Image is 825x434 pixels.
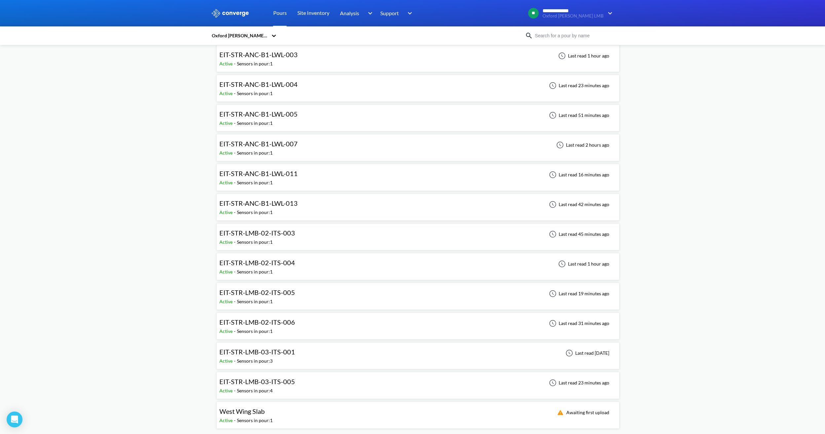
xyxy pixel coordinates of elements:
a: EIT-STR-LMB-03-ITS-005Active-Sensors in pour:4Last read 23 minutes ago [216,380,619,385]
span: Active [219,61,234,66]
a: West Wing SlabActive-Sensors in pour:1Awaiting first upload [216,409,619,415]
div: Last read 42 minutes ago [545,200,611,208]
span: Active [219,299,234,304]
span: Active [219,150,234,156]
a: EIT-STR-LMB-02-ITS-006Active-Sensors in pour:1Last read 31 minutes ago [216,320,619,326]
span: Active [219,328,234,334]
span: Active [219,417,234,423]
span: EIT-STR-ANC-B1-LWL-007 [219,140,298,148]
span: - [234,209,237,215]
div: Last read [DATE] [562,349,611,357]
div: Oxford [PERSON_NAME] LMB [211,32,268,39]
div: Last read 1 hour ago [555,52,611,60]
span: EIT-STR-ANC-B1-LWL-003 [219,51,298,58]
a: EIT-STR-ANC-B1-LWL-005Active-Sensors in pour:1Last read 51 minutes ago [216,112,619,118]
span: - [234,239,237,245]
span: - [234,120,237,126]
span: EIT-STR-LMB-02-ITS-006 [219,318,295,326]
span: - [234,180,237,185]
img: downArrow.svg [363,9,374,17]
div: Sensors in pour: 4 [237,387,273,394]
span: Active [219,269,234,274]
span: EIT-STR-ANC-B1-LWL-011 [219,169,298,177]
img: logo_ewhite.svg [211,9,249,18]
a: EIT-STR-ANC-B1-LWL-007Active-Sensors in pour:1Last read 2 hours ago [216,142,619,147]
span: Active [219,358,234,364]
div: Sensors in pour: 1 [237,268,273,275]
input: Search for a pour by name [533,32,613,39]
span: - [234,388,237,393]
div: Sensors in pour: 1 [237,298,273,305]
span: - [234,328,237,334]
div: Last read 2 hours ago [553,141,611,149]
span: - [234,269,237,274]
div: Sensors in pour: 1 [237,417,273,424]
span: EIT-STR-LMB-02-ITS-004 [219,259,295,267]
span: - [234,358,237,364]
span: Active [219,209,234,215]
a: EIT-STR-LMB-02-ITS-005Active-Sensors in pour:1Last read 19 minutes ago [216,290,619,296]
a: EIT-STR-ANC-B1-LWL-011Active-Sensors in pour:1Last read 16 minutes ago [216,171,619,177]
div: Sensors in pour: 1 [237,60,273,67]
div: Last read 23 minutes ago [545,82,611,90]
span: - [234,417,237,423]
span: - [234,61,237,66]
div: Last read 1 hour ago [555,260,611,268]
span: EIT-STR-LMB-02-ITS-005 [219,288,295,296]
div: Open Intercom Messenger [7,412,22,427]
img: downArrow.svg [403,9,414,17]
span: Active [219,388,234,393]
div: Sensors in pour: 1 [237,238,273,246]
span: - [234,150,237,156]
span: EIT-STR-LMB-02-ITS-003 [219,229,295,237]
span: EIT-STR-ANC-B1-LWL-013 [219,199,298,207]
span: West Wing Slab [219,407,265,415]
a: EIT-STR-ANC-B1-LWL-013Active-Sensors in pour:1Last read 42 minutes ago [216,201,619,207]
div: Last read 19 minutes ago [545,290,611,298]
div: Sensors in pour: 1 [237,149,273,157]
a: EIT-STR-LMB-02-ITS-003Active-Sensors in pour:1Last read 45 minutes ago [216,231,619,236]
span: - [234,299,237,304]
span: Oxford [PERSON_NAME] LMB [543,14,604,18]
div: Sensors in pour: 1 [237,90,273,97]
div: Last read 31 minutes ago [545,319,611,327]
span: Analysis [340,9,359,17]
div: Last read 51 minutes ago [545,111,611,119]
span: Active [219,180,234,185]
span: Active [219,239,234,245]
div: Awaiting first upload [553,409,611,416]
div: Last read 23 minutes ago [545,379,611,387]
a: EIT-STR-ANC-B1-LWL-004Active-Sensors in pour:1Last read 23 minutes ago [216,82,619,88]
img: downArrow.svg [604,9,614,17]
span: EIT-STR-LMB-03-ITS-005 [219,378,295,385]
span: EIT-STR-ANC-B1-LWL-004 [219,80,298,88]
div: Last read 45 minutes ago [545,230,611,238]
a: EIT-STR-LMB-02-ITS-004Active-Sensors in pour:1Last read 1 hour ago [216,261,619,266]
div: Sensors in pour: 1 [237,120,273,127]
div: Sensors in pour: 1 [237,328,273,335]
span: EIT-STR-LMB-03-ITS-001 [219,348,295,356]
img: icon-search.svg [525,32,533,40]
span: Active [219,90,234,96]
span: - [234,90,237,96]
span: Active [219,120,234,126]
a: EIT-STR-ANC-B1-LWL-003Active-Sensors in pour:1Last read 1 hour ago [216,53,619,58]
span: Support [380,9,399,17]
span: EIT-STR-ANC-B1-LWL-005 [219,110,298,118]
div: Sensors in pour: 1 [237,209,273,216]
div: Last read 16 minutes ago [545,171,611,179]
div: Sensors in pour: 3 [237,357,273,365]
a: EIT-STR-LMB-03-ITS-001Active-Sensors in pour:3Last read [DATE] [216,350,619,355]
div: Sensors in pour: 1 [237,179,273,186]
